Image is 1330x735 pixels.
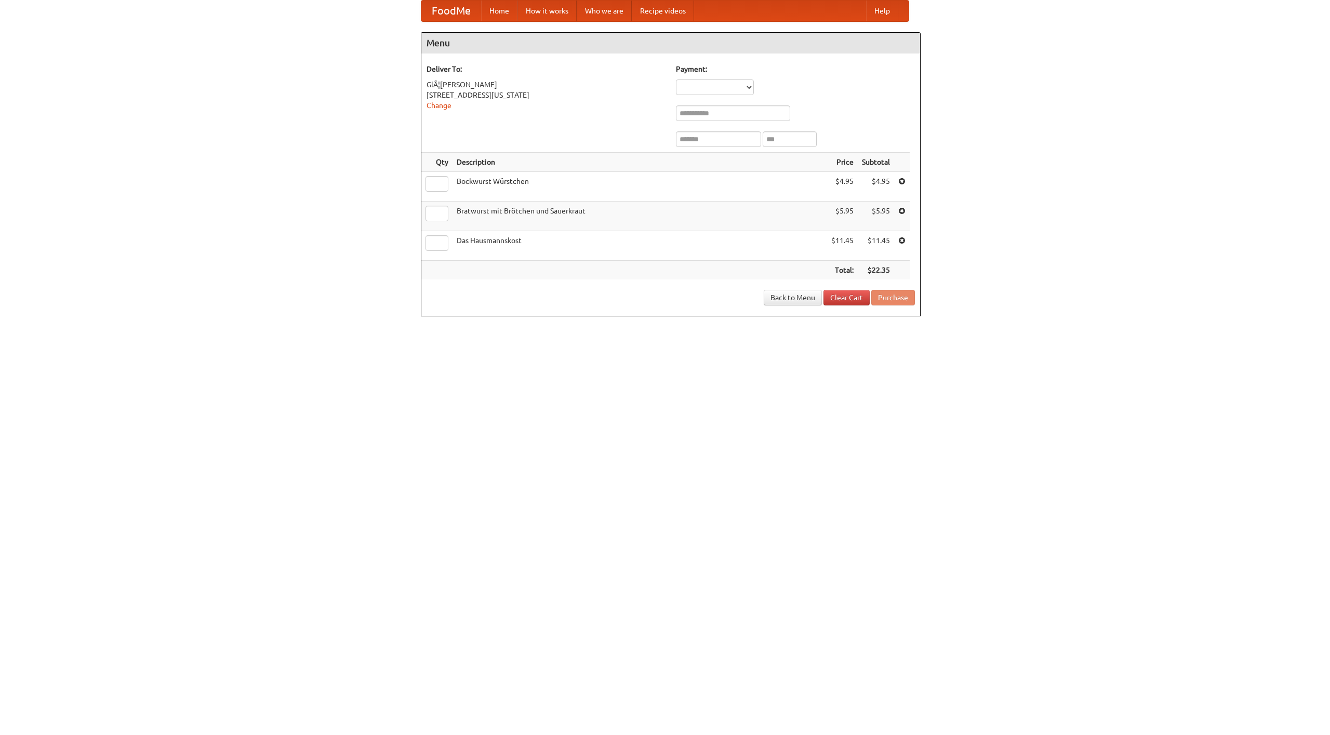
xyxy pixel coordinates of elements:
[858,172,894,202] td: $4.95
[823,290,870,305] a: Clear Cart
[453,231,827,261] td: Das Hausmannskost
[453,202,827,231] td: Bratwurst mit Brötchen und Sauerkraut
[453,153,827,172] th: Description
[421,153,453,172] th: Qty
[427,64,666,74] h5: Deliver To:
[632,1,694,21] a: Recipe videos
[481,1,517,21] a: Home
[858,261,894,280] th: $22.35
[858,202,894,231] td: $5.95
[676,64,915,74] h5: Payment:
[858,153,894,172] th: Subtotal
[764,290,822,305] a: Back to Menu
[827,202,858,231] td: $5.95
[827,172,858,202] td: $4.95
[866,1,898,21] a: Help
[427,101,451,110] a: Change
[427,79,666,90] div: GlÃ¦[PERSON_NAME]
[453,172,827,202] td: Bockwurst Würstchen
[827,231,858,261] td: $11.45
[871,290,915,305] button: Purchase
[427,90,666,100] div: [STREET_ADDRESS][US_STATE]
[827,261,858,280] th: Total:
[577,1,632,21] a: Who we are
[421,33,920,54] h4: Menu
[827,153,858,172] th: Price
[421,1,481,21] a: FoodMe
[858,231,894,261] td: $11.45
[517,1,577,21] a: How it works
